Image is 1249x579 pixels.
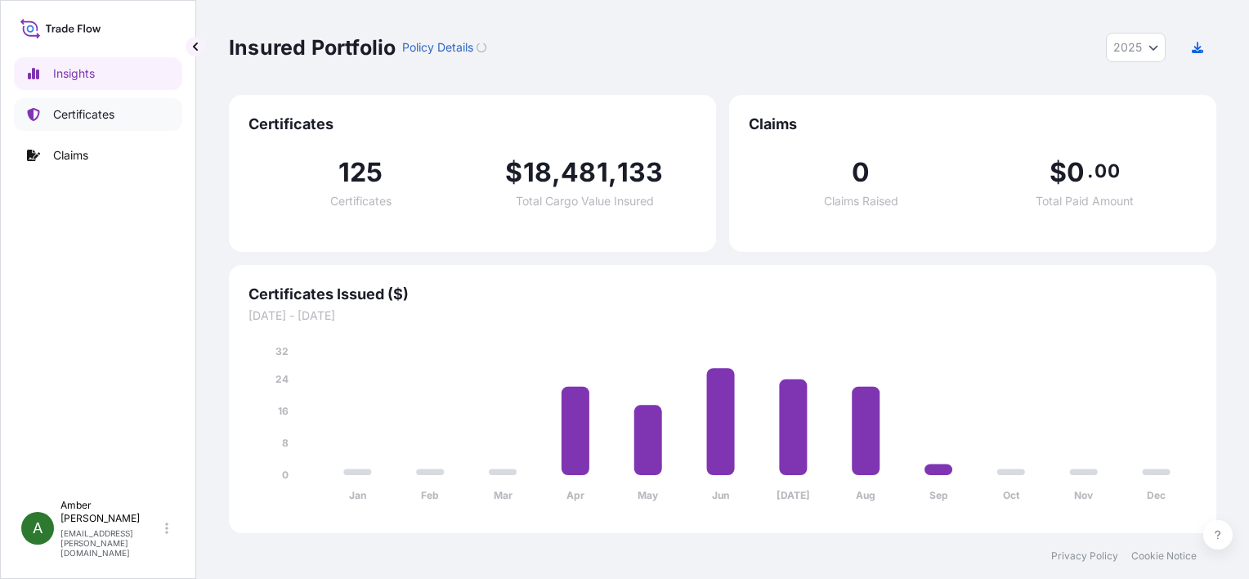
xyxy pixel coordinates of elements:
[617,159,664,186] span: 133
[1095,164,1119,177] span: 00
[60,528,162,558] p: [EMAIL_ADDRESS][PERSON_NAME][DOMAIN_NAME]
[330,195,392,207] span: Certificates
[1050,159,1067,186] span: $
[248,285,1197,304] span: Certificates Issued ($)
[712,489,729,501] tspan: Jun
[421,489,439,501] tspan: Feb
[929,489,948,501] tspan: Sep
[338,159,383,186] span: 125
[638,489,659,501] tspan: May
[282,437,289,449] tspan: 8
[608,159,617,186] span: ,
[516,195,654,207] span: Total Cargo Value Insured
[60,499,162,525] p: Amber [PERSON_NAME]
[1131,550,1197,563] a: Cookie Notice
[1036,195,1134,207] span: Total Paid Amount
[523,159,552,186] span: 18
[552,159,561,186] span: ,
[248,114,696,134] span: Certificates
[14,57,182,90] a: Insights
[1051,550,1118,563] a: Privacy Policy
[229,34,396,61] p: Insured Portfolio
[1067,159,1085,186] span: 0
[749,114,1197,134] span: Claims
[852,159,870,186] span: 0
[856,489,875,501] tspan: Aug
[494,489,513,501] tspan: Mar
[1113,39,1142,56] span: 2025
[824,195,898,207] span: Claims Raised
[566,489,584,501] tspan: Apr
[477,34,486,61] button: Loading
[477,43,486,52] div: Loading
[561,159,608,186] span: 481
[1087,164,1093,177] span: .
[278,405,289,417] tspan: 16
[33,520,43,536] span: A
[1147,489,1166,501] tspan: Dec
[248,307,1197,324] span: [DATE] - [DATE]
[282,469,289,481] tspan: 0
[777,489,810,501] tspan: [DATE]
[275,373,289,385] tspan: 24
[402,39,473,56] p: Policy Details
[14,98,182,131] a: Certificates
[1106,33,1166,62] button: Year Selector
[53,65,95,82] p: Insights
[14,139,182,172] a: Claims
[53,106,114,123] p: Certificates
[349,489,366,501] tspan: Jan
[1003,489,1020,501] tspan: Oct
[1074,489,1094,501] tspan: Nov
[53,147,88,164] p: Claims
[275,345,289,357] tspan: 32
[505,159,522,186] span: $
